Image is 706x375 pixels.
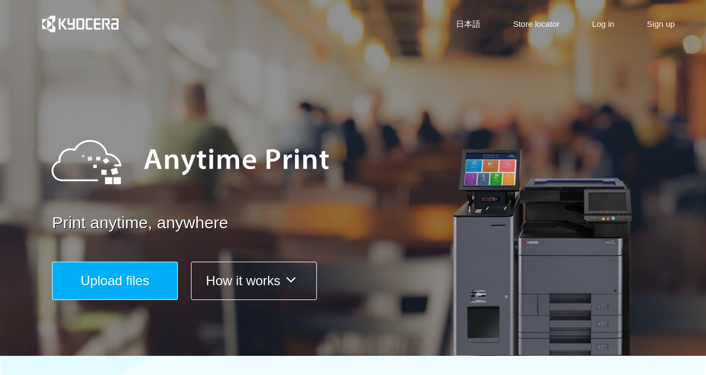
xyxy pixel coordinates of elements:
a: Sign up [647,18,675,30]
a: 日本語 [456,18,481,30]
span: Upload files [80,273,149,288]
a: Store locator [513,18,559,30]
a: Print anytime, anywhere [52,211,681,235]
a: Log in [592,18,615,30]
button: Upload files [52,262,178,300]
button: How it works [191,262,317,300]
